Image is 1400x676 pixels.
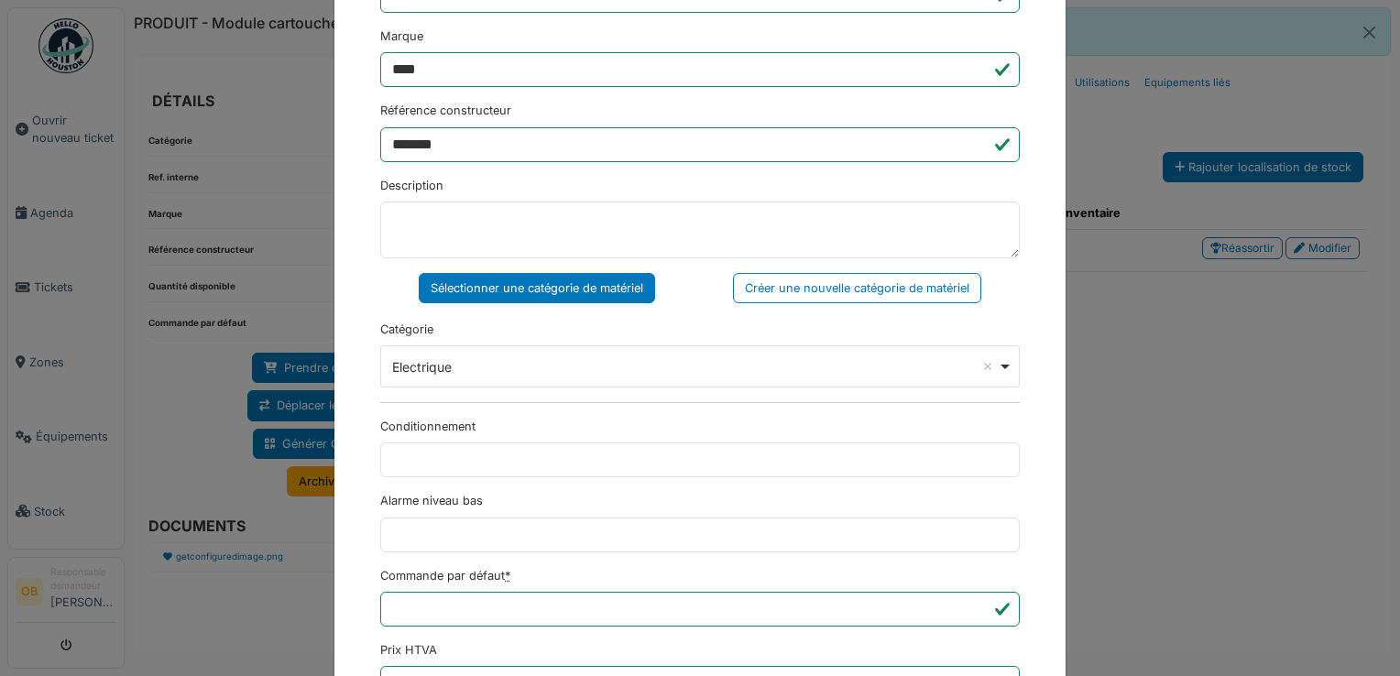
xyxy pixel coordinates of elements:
abbr: Requis [505,569,510,583]
div: Electrique [392,357,998,376]
label: Prix HTVA [380,641,437,659]
label: Référence constructeur [380,102,511,119]
div: Sélectionner une catégorie de matériel [419,273,655,303]
label: Conditionnement [380,418,476,435]
label: Commande par défaut [380,567,510,584]
label: Catégorie [380,321,433,338]
label: Alarme niveau bas [380,492,483,509]
button: Remove item: '626' [979,357,997,376]
div: Créer une nouvelle catégorie de matériel [733,273,981,303]
label: Description [380,177,443,194]
label: Marque [380,27,423,45]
